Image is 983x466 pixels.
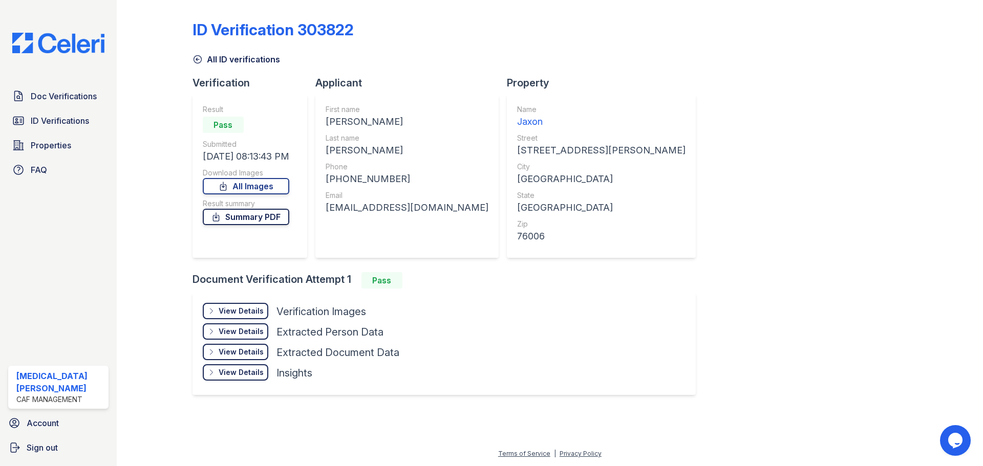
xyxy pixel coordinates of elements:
[8,135,109,156] a: Properties
[517,172,686,186] div: [GEOGRAPHIC_DATA]
[361,272,402,289] div: Pass
[27,441,58,454] span: Sign out
[517,229,686,243] div: 76006
[219,347,264,357] div: View Details
[326,104,488,115] div: First name
[8,86,109,106] a: Doc Verifications
[498,450,550,457] a: Terms of Service
[517,219,686,229] div: Zip
[203,178,289,194] a: All Images
[940,425,973,456] iframe: chat widget
[219,326,264,337] div: View Details
[31,115,89,127] span: ID Verifications
[4,33,113,53] img: CE_Logo_Blue-a8612792a0a2168367f1c8372b55b34899dd931a85d93a1a3d3e32e68fde9ad4.png
[517,143,686,158] div: [STREET_ADDRESS][PERSON_NAME]
[8,110,109,131] a: ID Verifications
[276,304,366,319] div: Verification Images
[517,104,686,129] a: Name Jaxon
[203,149,289,164] div: [DATE] 08:13:43 PM
[554,450,556,457] div: |
[517,133,686,143] div: Street
[16,370,104,394] div: [MEDICAL_DATA][PERSON_NAME]
[276,325,383,339] div: Extracted Person Data
[517,104,686,115] div: Name
[517,190,686,201] div: State
[326,115,488,129] div: [PERSON_NAME]
[276,366,312,380] div: Insights
[193,272,704,289] div: Document Verification Attempt 1
[193,53,280,65] a: All ID verifications
[315,76,507,90] div: Applicant
[31,164,47,176] span: FAQ
[219,306,264,316] div: View Details
[517,115,686,129] div: Jaxon
[8,160,109,180] a: FAQ
[4,413,113,433] a: Account
[193,76,315,90] div: Verification
[326,201,488,215] div: [EMAIL_ADDRESS][DOMAIN_NAME]
[203,209,289,225] a: Summary PDF
[326,172,488,186] div: [PHONE_NUMBER]
[203,139,289,149] div: Submitted
[560,450,602,457] a: Privacy Policy
[326,133,488,143] div: Last name
[203,168,289,178] div: Download Images
[326,143,488,158] div: [PERSON_NAME]
[31,139,71,151] span: Properties
[203,198,289,209] div: Result summary
[326,162,488,172] div: Phone
[203,117,244,133] div: Pass
[219,367,264,378] div: View Details
[31,90,97,102] span: Doc Verifications
[27,417,59,429] span: Account
[276,345,399,360] div: Extracted Document Data
[517,201,686,215] div: [GEOGRAPHIC_DATA]
[326,190,488,201] div: Email
[203,104,289,115] div: Result
[517,162,686,172] div: City
[4,437,113,458] a: Sign out
[16,394,104,405] div: CAF Management
[507,76,704,90] div: Property
[193,20,354,39] div: ID Verification 303822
